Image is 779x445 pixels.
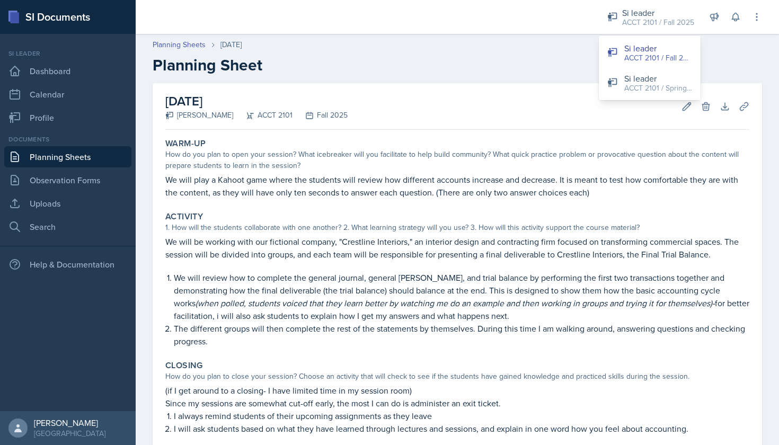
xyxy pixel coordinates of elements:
div: Si leader [624,42,692,55]
div: Documents [4,135,131,144]
div: Si leader [622,6,694,19]
a: Observation Forms [4,170,131,191]
a: Calendar [4,84,131,105]
p: (if I get around to a closing- I have limited time in my session room) [165,384,749,397]
div: [DATE] [220,39,242,50]
p: I will ask students based on what they have learned through lectures and sessions, and explain in... [174,422,749,435]
button: Si leader ACCT 2101 / Spring 2025 [599,68,701,98]
p: We will play a Kahoot game where the students will review how different accounts increase and dec... [165,173,749,199]
p: We will be working with our fictional company, "Crestline Interiors," an interior design and cont... [165,235,749,261]
div: ACCT 2101 / Spring 2025 [624,83,692,94]
div: ACCT 2101 / Fall 2025 [622,17,694,28]
a: Planning Sheets [153,39,206,50]
p: Since my sessions are somewhat cut-off early, the most I can do is administer an exit ticket. [165,397,749,410]
div: Si leader [624,72,692,85]
label: Warm-Up [165,138,206,149]
div: [GEOGRAPHIC_DATA] [34,428,105,439]
em: (when polled, students voiced that they learn better by watching me do an example and then workin... [196,297,715,309]
p: We will review how to complete the general journal, general [PERSON_NAME], and trial balance by p... [174,271,749,322]
div: Fall 2025 [293,110,348,121]
a: Profile [4,107,131,128]
div: How do you plan to close your session? Choose an activity that will check to see if the students ... [165,371,749,382]
a: Search [4,216,131,237]
a: Uploads [4,193,131,214]
div: Help & Documentation [4,254,131,275]
label: Activity [165,211,203,222]
button: Si leader ACCT 2101 / Fall 2025 [599,38,701,68]
div: 1. How will the students collaborate with one another? 2. What learning strategy will you use? 3.... [165,222,749,233]
a: Planning Sheets [4,146,131,167]
h2: Planning Sheet [153,56,762,75]
div: How do you plan to open your session? What icebreaker will you facilitate to help build community... [165,149,749,171]
a: Dashboard [4,60,131,82]
label: Closing [165,360,203,371]
h2: [DATE] [165,92,348,111]
div: [PERSON_NAME] [34,417,105,428]
p: The different groups will then complete the rest of the statements by themselves. During this tim... [174,322,749,348]
p: I always remind students of their upcoming assignments as they leave [174,410,749,422]
div: ACCT 2101 [233,110,293,121]
div: [PERSON_NAME] [165,110,233,121]
div: ACCT 2101 / Fall 2025 [624,52,692,64]
div: Si leader [4,49,131,58]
